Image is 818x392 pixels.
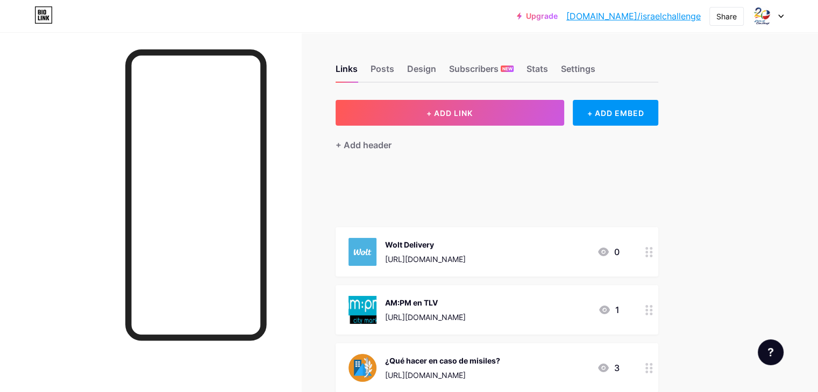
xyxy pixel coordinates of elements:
div: 0 [597,187,620,200]
div: + Add header [336,139,392,151]
div: Wolt Delivery [385,239,466,250]
span: + ADD LINK [426,108,473,118]
img: Calendario MADE IN ISRAEL [348,180,376,208]
div: Settings [561,62,595,82]
div: AM:PM en TLV [385,297,466,308]
div: Stats [527,62,548,82]
div: Share [716,11,737,22]
img: ¿Qué hacer en caso de misiles? [348,354,376,382]
div: Subscribers [449,62,514,82]
div: [URL][DOMAIN_NAME] [385,311,466,323]
a: [DOMAIN_NAME]/israelchallenge [566,10,701,23]
div: Links [336,62,358,82]
div: [URL][DOMAIN_NAME] [385,195,541,207]
div: [URL][DOMAIN_NAME] [385,253,466,265]
div: ¿Qué hacer en caso de misiles? [385,355,500,366]
div: 1 [598,303,620,316]
span: NEW [502,66,513,72]
img: Luciano Buscemi [752,6,772,26]
div: Calendario MADE IN [GEOGRAPHIC_DATA] [385,181,541,192]
div: 3 [597,361,620,374]
img: Wolt Delivery [348,238,376,266]
a: Upgrade [517,12,558,20]
div: Design [407,62,436,82]
div: 0 [597,245,620,258]
div: [URL][DOMAIN_NAME] [385,369,500,381]
div: Posts [371,62,394,82]
div: + ADD EMBED [573,100,658,126]
button: + ADD LINK [336,100,564,126]
img: AM:PM en TLV [348,296,376,324]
